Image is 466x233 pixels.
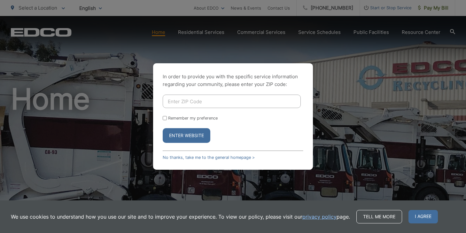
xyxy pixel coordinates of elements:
[356,210,402,223] a: Tell me more
[168,116,218,120] label: Remember my preference
[163,73,303,88] p: In order to provide you with the specific service information regarding your community, please en...
[302,213,337,221] a: privacy policy
[163,155,255,160] a: No thanks, take me to the general homepage >
[408,210,438,223] span: I agree
[11,213,350,221] p: We use cookies to understand how you use our site and to improve your experience. To view our pol...
[163,128,210,143] button: Enter Website
[163,95,301,108] input: Enter ZIP Code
